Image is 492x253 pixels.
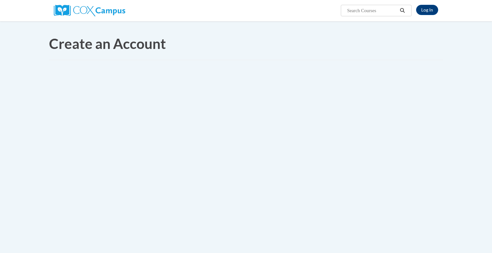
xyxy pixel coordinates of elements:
[54,5,125,16] img: Cox Campus
[398,7,407,14] button: Search
[54,7,125,13] a: Cox Campus
[416,5,438,15] a: Log In
[400,8,406,13] i: 
[347,7,398,14] input: Search Courses
[49,35,166,52] span: Create an Account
